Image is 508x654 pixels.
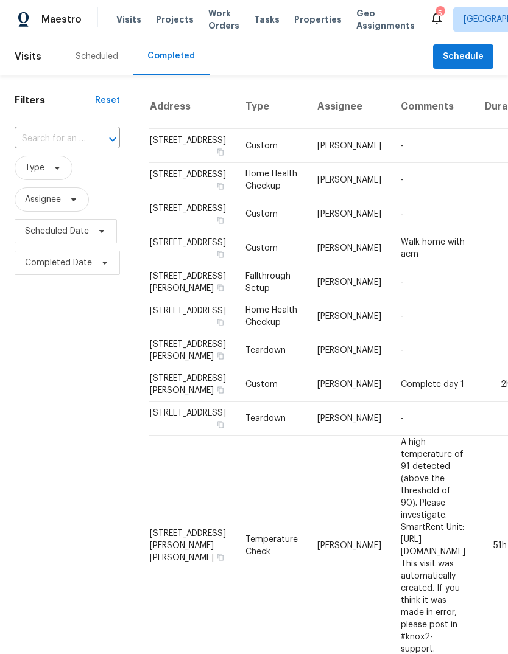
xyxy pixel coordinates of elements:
td: [STREET_ADDRESS] [149,129,236,163]
td: [PERSON_NAME] [308,163,391,197]
button: Copy Address [215,181,226,192]
td: Home Health Checkup [236,163,308,197]
td: [PERSON_NAME] [308,333,391,367]
td: [STREET_ADDRESS][PERSON_NAME] [149,265,236,299]
button: Copy Address [215,552,226,563]
td: Teardown [236,402,308,436]
button: Open [104,131,121,148]
span: Completed Date [25,257,92,269]
span: Type [25,162,44,174]
span: Properties [294,13,342,26]
button: Copy Address [215,384,226,395]
td: - [391,265,475,299]
td: - [391,129,475,163]
td: [STREET_ADDRESS] [149,402,236,436]
td: - [391,402,475,436]
span: Tasks [254,15,280,24]
button: Copy Address [215,317,226,328]
td: [STREET_ADDRESS] [149,197,236,231]
span: Schedule [443,49,484,64]
td: [PERSON_NAME] [308,367,391,402]
td: [STREET_ADDRESS] [149,299,236,333]
span: Assignee [25,193,61,206]
td: - [391,299,475,333]
td: [PERSON_NAME] [308,197,391,231]
span: Work Orders [208,7,239,32]
span: Visits [15,43,41,70]
td: [PERSON_NAME] [308,231,391,265]
th: Address [149,85,236,129]
span: Scheduled Date [25,225,89,237]
td: [PERSON_NAME] [308,299,391,333]
th: Type [236,85,308,129]
span: Projects [156,13,194,26]
button: Schedule [433,44,493,69]
td: Custom [236,231,308,265]
td: - [391,333,475,367]
td: [STREET_ADDRESS][PERSON_NAME] [149,367,236,402]
button: Copy Address [215,350,226,361]
td: - [391,197,475,231]
td: Walk home with acm [391,231,475,265]
button: Copy Address [215,215,226,226]
td: [STREET_ADDRESS][PERSON_NAME] [149,333,236,367]
span: Geo Assignments [356,7,415,32]
td: [STREET_ADDRESS] [149,231,236,265]
input: Search for an address... [15,130,86,148]
td: - [391,163,475,197]
td: Home Health Checkup [236,299,308,333]
span: Maestro [41,13,82,26]
td: Custom [236,197,308,231]
button: Copy Address [215,147,226,158]
td: Custom [236,367,308,402]
div: Completed [147,50,195,62]
button: Copy Address [215,282,226,293]
td: Complete day 1 [391,367,475,402]
div: Scheduled [76,50,118,63]
td: [PERSON_NAME] [308,265,391,299]
h1: Filters [15,94,95,106]
td: Teardown [236,333,308,367]
td: Fallthrough Setup [236,265,308,299]
td: Custom [236,129,308,163]
td: [STREET_ADDRESS] [149,163,236,197]
td: [PERSON_NAME] [308,129,391,163]
th: Comments [391,85,475,129]
button: Copy Address [215,249,226,260]
td: [PERSON_NAME] [308,402,391,436]
span: Visits [116,13,141,26]
div: 5 [436,7,444,19]
button: Copy Address [215,419,226,430]
th: Assignee [308,85,391,129]
div: Reset [95,94,120,106]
